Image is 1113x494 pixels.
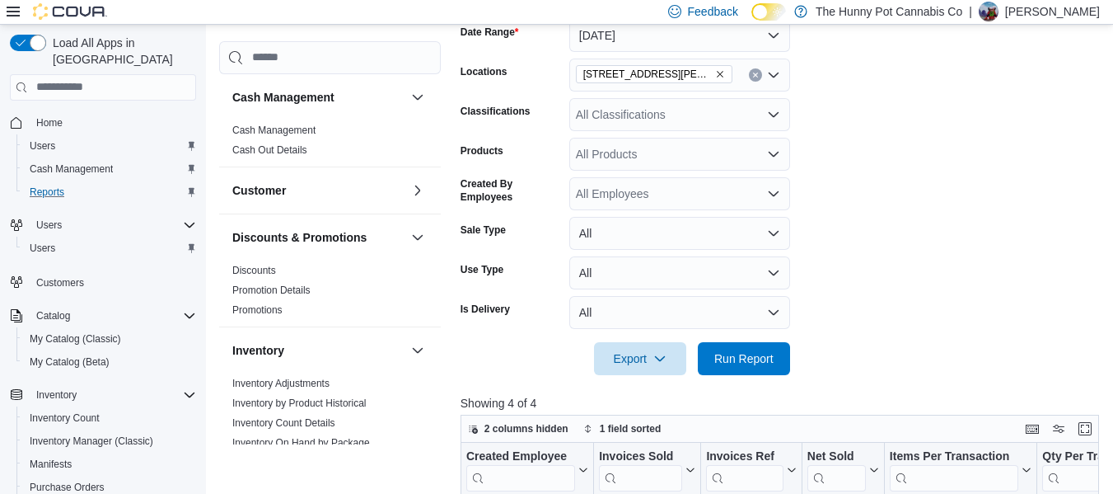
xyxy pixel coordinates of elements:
p: | [969,2,972,21]
a: Promotions [232,304,283,316]
button: Cash Management [16,158,203,181]
button: Remove 101 James Snow Pkwy from selection in this group [715,69,725,79]
button: Inventory [232,342,405,359]
span: Users [23,136,196,156]
span: My Catalog (Classic) [30,332,121,346]
div: Invoices Ref [706,449,783,465]
button: [DATE] [569,19,790,52]
span: Users [36,219,62,232]
span: Cash Management [23,159,196,179]
span: Home [30,112,196,133]
button: Cash Management [232,89,405,106]
button: Users [30,215,68,235]
h3: Inventory [232,342,284,359]
img: Cova [33,3,107,20]
span: Reports [30,186,64,199]
a: Discounts [232,265,276,276]
button: Inventory [30,385,83,405]
button: Discounts & Promotions [408,228,428,247]
span: Customers [36,276,84,289]
button: Open list of options [767,148,780,161]
button: Customers [3,270,203,294]
span: Users [30,139,55,153]
span: Export [604,342,676,375]
span: My Catalog (Beta) [30,355,110,369]
label: Products [461,144,503,158]
button: Export [594,342,686,375]
span: My Catalog (Beta) [23,352,196,372]
span: Inventory Manager (Classic) [30,435,153,448]
label: Classifications [461,105,531,118]
span: Promotions [232,303,283,317]
p: Showing 4 of 4 [461,395,1106,412]
button: Catalog [30,306,77,326]
a: Inventory Manager (Classic) [23,431,160,451]
span: Load All Apps in [GEOGRAPHIC_DATA] [46,35,196,68]
button: Keyboard shortcuts [1022,419,1042,439]
a: Inventory On Hand by Package [232,437,370,449]
div: Invoices Sold [599,449,682,465]
span: Manifests [30,458,72,471]
button: Users [16,134,203,158]
button: Home [3,111,203,134]
span: Discounts [232,264,276,277]
div: Items Per Transaction [890,449,1019,492]
span: Cash Management [232,124,316,137]
button: Display options [1049,419,1069,439]
h3: Customer [232,182,286,199]
div: Created Employee [466,449,575,492]
button: Created Employee [466,449,588,492]
a: Home [30,113,69,133]
span: Inventory Manager (Classic) [23,431,196,451]
button: My Catalog (Beta) [16,351,203,374]
div: Net Sold [807,449,866,465]
button: Run Report [698,342,790,375]
span: Manifests [23,454,196,474]
a: Manifests [23,454,78,474]
button: Open list of options [767,187,780,200]
span: Home [36,116,63,129]
a: Inventory Count Details [232,417,335,429]
label: Date Range [461,26,519,39]
a: Promotion Details [232,285,311,296]
button: Reports [16,181,203,204]
label: Sale Type [461,223,506,237]
input: Dark Mode [751,3,786,21]
span: Promotion Details [232,284,311,297]
span: 2 columns hidden [484,422,568,435]
p: [PERSON_NAME] [1005,2,1100,21]
span: Inventory Count Details [232,416,335,430]
a: Cash Out Details [232,144,307,156]
button: All [569,256,790,289]
span: Reports [23,182,196,202]
span: Users [30,215,196,235]
a: Reports [23,182,71,202]
button: Inventory [408,341,428,360]
span: Users [23,238,196,258]
span: Inventory Count [30,412,100,425]
div: Invoices Ref [706,449,783,492]
button: Inventory Count [16,407,203,430]
div: Cash Management [219,120,441,167]
label: Use Type [461,263,503,276]
span: Inventory by Product Historical [232,397,367,410]
a: Customers [30,273,91,293]
a: Inventory Count [23,408,106,428]
button: Manifests [16,453,203,476]
span: Catalog [36,309,70,322]
a: Cash Management [23,159,119,179]
a: Users [23,238,62,258]
span: 101 James Snow Pkwy [576,65,732,83]
div: Items Per Transaction [890,449,1019,465]
div: Kyle Billie [979,2,998,21]
div: Discounts & Promotions [219,261,441,327]
span: Catalog [30,306,196,326]
a: My Catalog (Classic) [23,329,128,349]
span: Inventory On Hand by Package [232,436,370,449]
a: My Catalog (Beta) [23,352,116,372]
span: Cash Out Details [232,143,307,157]
p: The Hunny Pot Cannabis Co [816,2,962,21]
button: Inventory Manager (Classic) [16,430,203,453]
button: Users [3,214,203,237]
